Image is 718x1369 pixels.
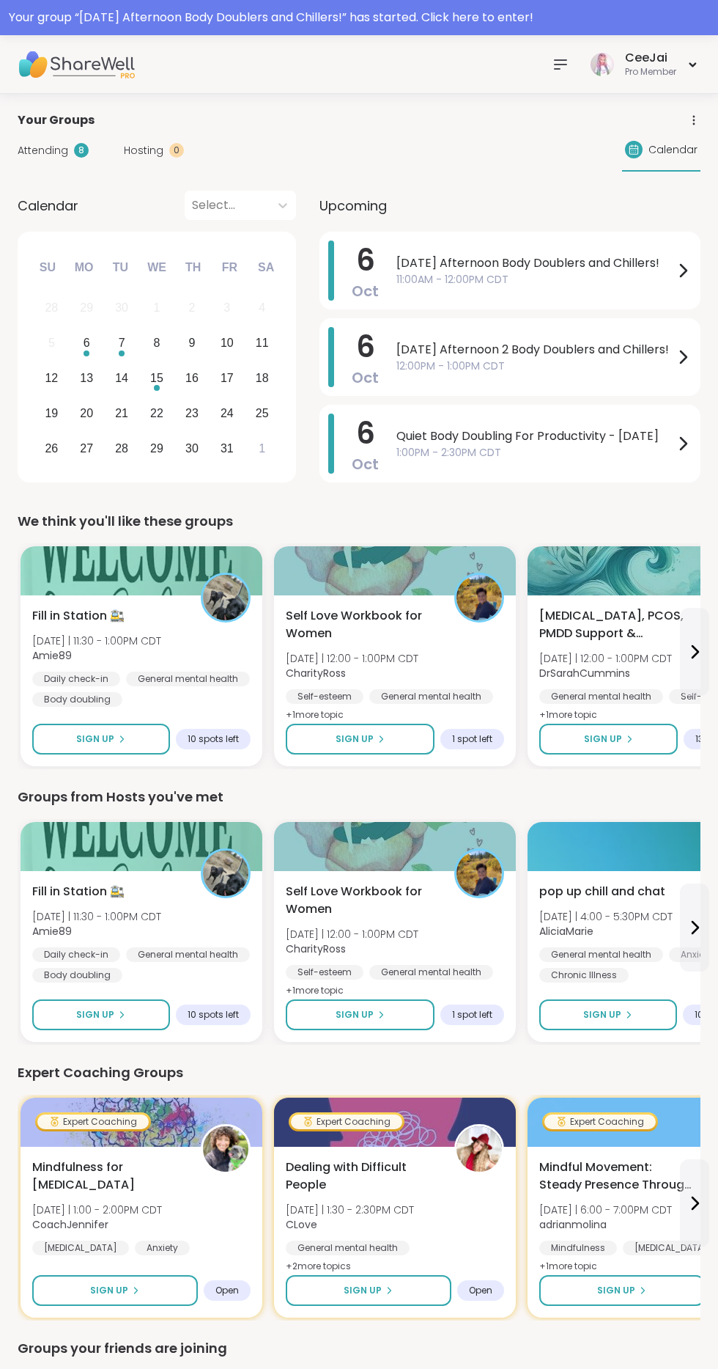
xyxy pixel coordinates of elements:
div: Choose Wednesday, October 22nd, 2025 [141,397,173,429]
span: [MEDICAL_DATA], PCOS, PMDD Support & Empowerment [539,607,692,642]
span: Sign Up [90,1284,128,1297]
div: Not available Sunday, October 5th, 2025 [36,328,67,359]
div: 1 [154,298,160,318]
div: Not available Thursday, October 2nd, 2025 [177,293,208,324]
div: Choose Thursday, October 16th, 2025 [177,363,208,394]
b: CLove [286,1217,317,1232]
span: Sign Up [76,733,114,746]
div: 28 [45,298,58,318]
div: 8 [74,143,89,158]
div: 17 [221,368,234,388]
span: [DATE] | 1:00 - 2:00PM CDT [32,1203,162,1217]
span: Calendar [18,196,78,216]
div: Expert Coaching [37,1115,149,1129]
div: 25 [256,403,269,423]
span: 10 spots left [188,1009,239,1021]
div: 19 [45,403,58,423]
div: Chronic Illness [539,968,629,983]
b: AliciaMarie [539,924,593,939]
div: Your group “ [DATE] Afternoon Body Doublers and Chillers! ” has started. Click here to enter! [9,9,709,26]
div: [MEDICAL_DATA] [32,1241,129,1255]
b: CoachJennifer [32,1217,108,1232]
div: 24 [221,403,234,423]
span: Mindfulness for [MEDICAL_DATA] [32,1159,185,1194]
div: We [141,252,173,284]
div: Expert Coaching [544,1115,656,1129]
button: Sign Up [286,724,434,755]
span: Mindful Movement: Steady Presence Through Yoga [539,1159,692,1194]
div: Choose Thursday, October 23rd, 2025 [177,397,208,429]
b: CharityRoss [286,666,346,680]
span: Dealing with Difficult People [286,1159,438,1194]
div: General mental health [369,689,493,704]
div: Mo [67,252,100,284]
span: [DATE] Afternoon 2 Body Doublers and Chillers! [396,341,674,359]
span: [DATE] | 11:30 - 1:00PM CDT [32,634,161,648]
img: Amie89 [203,575,248,620]
div: 18 [256,368,269,388]
div: Mindfulness [539,1241,617,1255]
span: Sign Up [336,1008,374,1021]
span: 11:00AM - 12:00PM CDT [396,272,674,287]
span: Upcoming [319,196,387,216]
div: Choose Tuesday, October 28th, 2025 [106,433,138,464]
span: 1:00PM - 2:30PM CDT [396,445,674,460]
div: 4 [259,298,265,318]
div: 1 [259,438,265,458]
b: Amie89 [32,648,72,663]
img: Amie89 [203,851,248,896]
span: [DATE] | 12:00 - 1:00PM CDT [286,651,418,666]
span: 12:00PM - 1:00PM CDT [396,359,674,374]
div: 16 [185,368,199,388]
div: Not available Friday, October 3rd, 2025 [211,293,243,324]
div: 0 [169,143,184,158]
span: 1 spot left [452,1009,492,1021]
div: Fr [213,252,245,284]
div: 7 [119,333,125,353]
span: [DATE] | 4:00 - 5:30PM CDT [539,909,673,924]
div: Choose Monday, October 6th, 2025 [71,328,103,359]
span: Oct [352,367,379,388]
div: 15 [150,368,163,388]
div: General mental health [539,947,663,962]
div: Daily check-in [32,672,120,686]
div: Choose Saturday, October 25th, 2025 [246,397,278,429]
div: Choose Wednesday, October 8th, 2025 [141,328,173,359]
div: Self-esteem [286,689,363,704]
div: month 2025-10 [34,290,279,466]
div: Tu [104,252,136,284]
div: 2 [188,298,195,318]
span: [DATE] | 12:00 - 1:00PM CDT [539,651,672,666]
button: Sign Up [286,999,434,1030]
button: Sign Up [539,724,678,755]
div: Expert Coaching Groups [18,1062,700,1083]
span: Calendar [648,142,697,158]
button: Sign Up [32,1275,198,1306]
div: Self-esteem [286,965,363,980]
span: [DATE] | 11:30 - 1:00PM CDT [32,909,161,924]
div: Not available Sunday, September 28th, 2025 [36,293,67,324]
span: Attending [18,143,68,158]
div: 6 [84,333,90,353]
span: Self Love Workbook for Women [286,883,438,918]
span: Sign Up [583,1008,621,1021]
span: Sign Up [584,733,622,746]
span: pop up chill and chat [539,883,665,900]
div: Daily check-in [32,947,120,962]
div: 3 [223,298,230,318]
span: [DATE] Afternoon Body Doublers and Chillers! [396,254,674,272]
span: Fill in Station 🚉 [32,883,125,900]
span: Hosting [124,143,163,158]
div: Body doubling [32,692,122,707]
span: [DATE] | 6:00 - 7:00PM CDT [539,1203,672,1217]
div: 29 [150,438,163,458]
div: General mental health [369,965,493,980]
div: Choose Monday, October 20th, 2025 [71,397,103,429]
div: Sa [250,252,282,284]
div: 22 [150,403,163,423]
button: Sign Up [32,999,170,1030]
div: Groups from Hosts you've met [18,787,700,807]
div: Groups your friends are joining [18,1338,700,1359]
div: 27 [80,438,93,458]
div: 31 [221,438,234,458]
